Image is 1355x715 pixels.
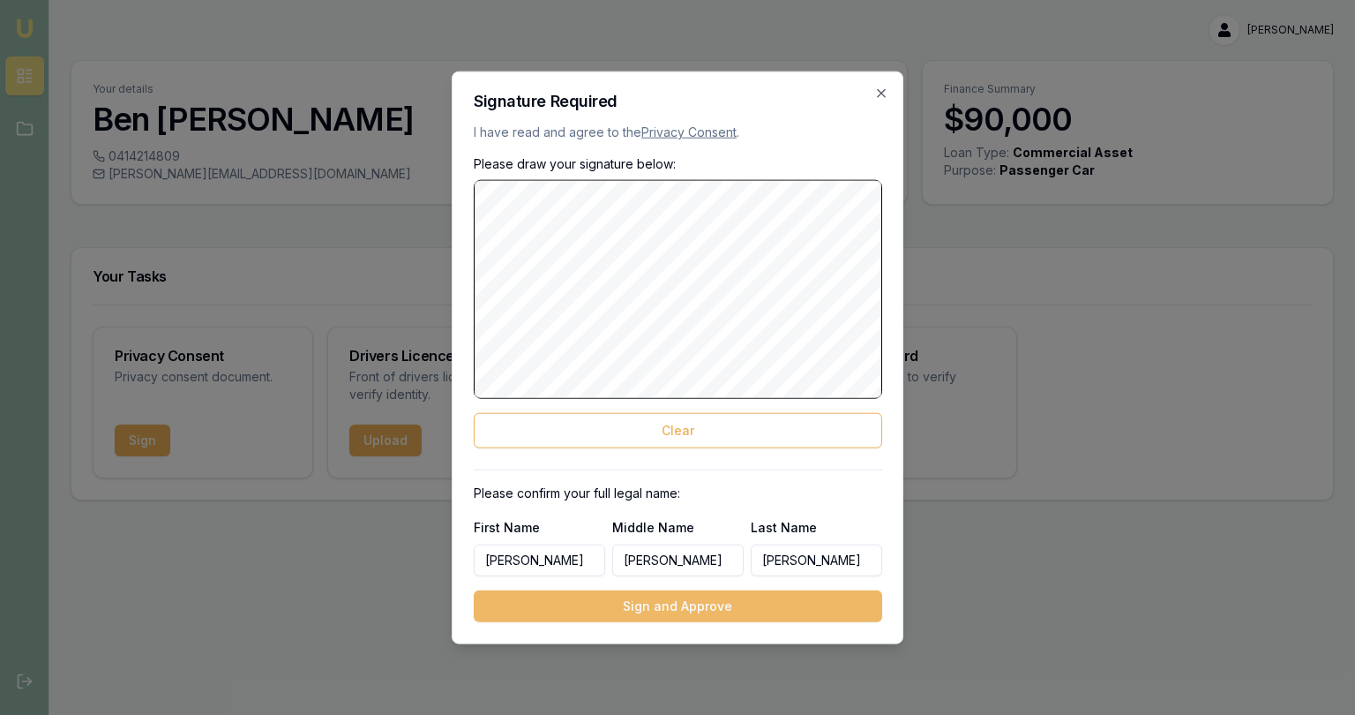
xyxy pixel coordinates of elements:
[474,519,540,534] label: First Name
[641,124,737,139] a: Privacy Consent
[751,519,817,534] label: Last Name
[474,590,882,621] button: Sign and Approve
[474,94,882,109] h2: Signature Required
[474,412,882,448] button: Clear
[474,484,882,501] p: Please confirm your full legal name:
[474,124,882,141] p: I have read and agree to the .
[474,155,882,173] p: Please draw your signature below:
[612,519,694,534] label: Middle Name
